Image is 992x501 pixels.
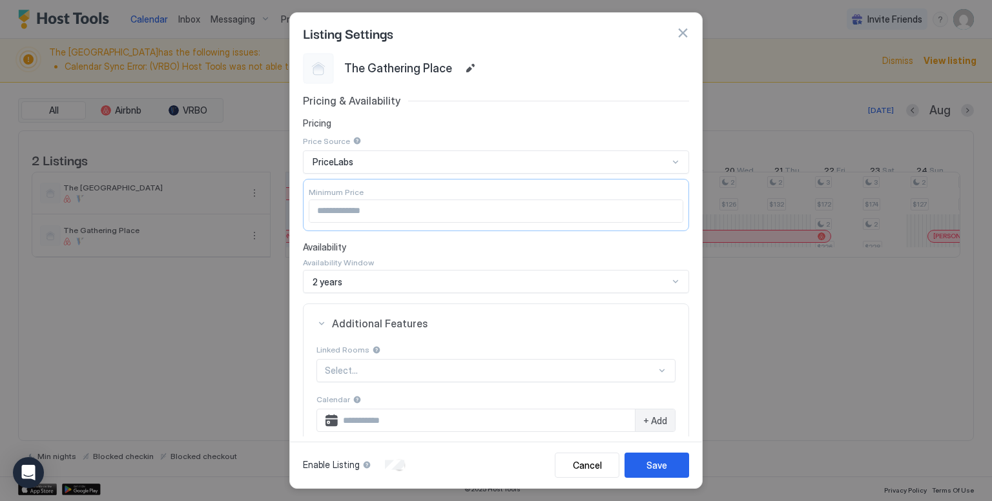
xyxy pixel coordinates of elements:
[646,458,667,472] div: Save
[303,136,350,146] span: Price Source
[338,409,635,431] input: Input Field
[309,187,364,197] span: Minimum Price
[344,59,452,79] span: The Gathering Place
[462,61,478,76] button: Edit
[303,118,689,129] span: Pricing
[303,258,374,267] span: Availability Window
[303,241,689,253] span: Availability
[316,345,369,354] span: Linked Rooms
[13,457,44,488] div: Open Intercom Messenger
[304,343,688,487] section: Additional Features
[303,23,393,43] span: Listing Settings
[309,200,683,222] input: Input Field
[573,458,602,472] div: Cancel
[332,317,676,330] span: Additional Features
[555,453,619,478] button: Cancel
[303,94,400,107] span: Pricing & Availability
[313,276,342,288] span: 2 years
[316,394,350,404] span: Calendar
[303,459,360,471] span: Enable Listing
[304,304,688,343] button: Additional Features
[625,453,689,478] button: Save
[643,415,667,427] span: + Add
[313,156,353,168] span: PriceLabs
